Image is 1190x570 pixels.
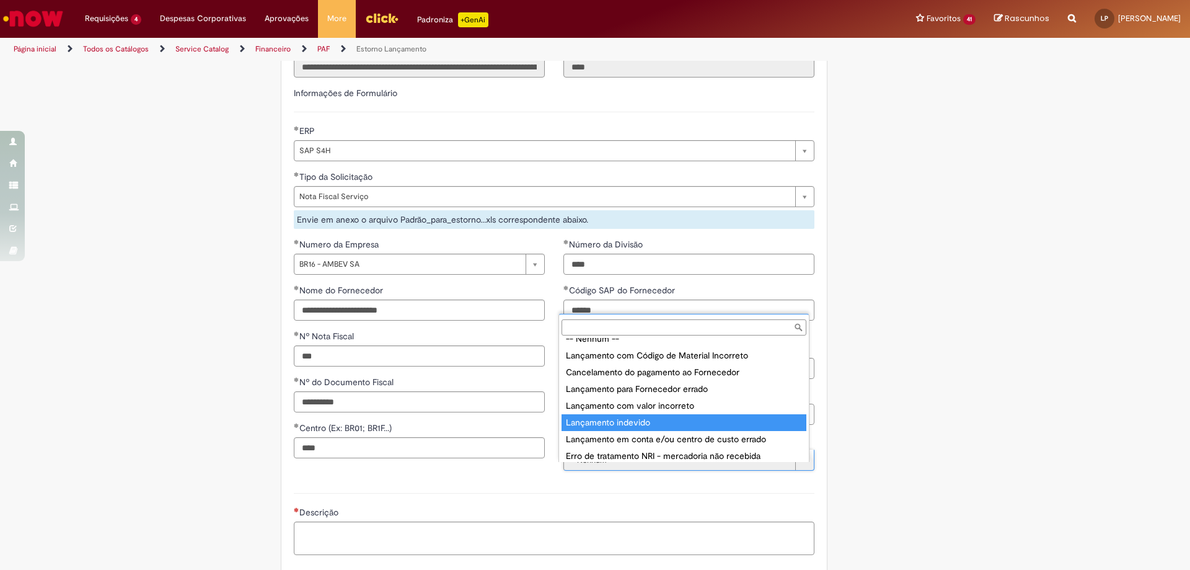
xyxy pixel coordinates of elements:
div: -- Nenhum -- [562,331,806,347]
ul: Motivo de Estorno [559,338,809,462]
div: Lançamento para Fornecedor errado [562,381,806,398]
div: Cancelamento do pagamento ao Fornecedor [562,364,806,381]
div: Lançamento com valor incorreto [562,398,806,414]
div: Lançamento com Código de Material Incorreto [562,347,806,364]
div: Lançamento indevido [562,414,806,431]
div: Erro de tratamento NRI - mercadoria não recebida [562,448,806,465]
div: Lançamento em conta e/ou centro de custo errado [562,431,806,448]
